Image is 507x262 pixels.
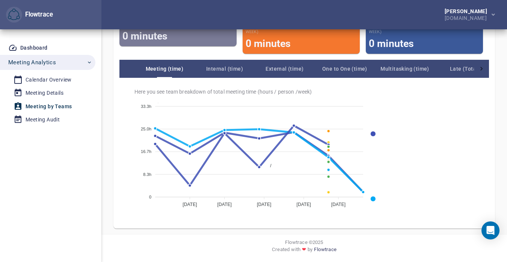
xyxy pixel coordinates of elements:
span: External (time) [255,64,315,73]
img: Flowtrace [8,9,20,21]
div: Meeting Details [26,88,63,98]
tspan: 16.7h [141,150,151,154]
tspan: 0 [149,195,151,199]
span: Meeting Analytics [8,58,56,67]
div: Calendar Overview [26,75,72,85]
div: Open Intercom Messenger [481,221,499,239]
tspan: [DATE] [183,202,197,207]
span: / [264,163,271,168]
span: by [308,246,312,256]
button: Flowtrace [6,7,22,23]
span: 0 minutes [369,38,414,49]
div: Team breakdown [134,60,474,78]
div: Flowtrace [6,7,53,23]
small: per employee per week (vs. previous week) [246,23,338,35]
tspan: [DATE] [217,202,232,207]
button: [PERSON_NAME][DOMAIN_NAME] [433,6,501,23]
div: [DOMAIN_NAME] [445,14,490,21]
div: Meeting Audit [26,115,60,124]
tspan: [DATE] [331,202,346,207]
tspan: 8.3h [143,172,151,177]
span: One to One (time) [315,64,375,73]
div: Flowtrace [22,10,53,19]
span: ❤ [300,246,308,253]
small: per employee per week (vs. previous week) [369,23,461,35]
div: [PERSON_NAME] [445,9,490,14]
span: Multitasking (time) [375,64,435,73]
span: Meeting (time) [134,64,195,73]
div: Dashboard [20,43,48,53]
span: Here you see team breakdown of total meeting time (hours / person / week ) [134,88,480,95]
span: 0 minutes [122,30,167,42]
a: Flowtrace [314,246,336,256]
span: Late (Total) [435,64,495,73]
span: Internal (time) [195,64,255,73]
div: Created with [107,246,501,256]
tspan: [DATE] [296,202,311,207]
span: 0 minutes [246,38,291,49]
div: Meeting by Teams [26,102,72,111]
span: Flowtrace © 2025 [285,239,323,246]
tspan: [DATE] [257,202,272,207]
tspan: 25.0h [141,127,151,131]
tspan: 33.3h [141,104,151,109]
